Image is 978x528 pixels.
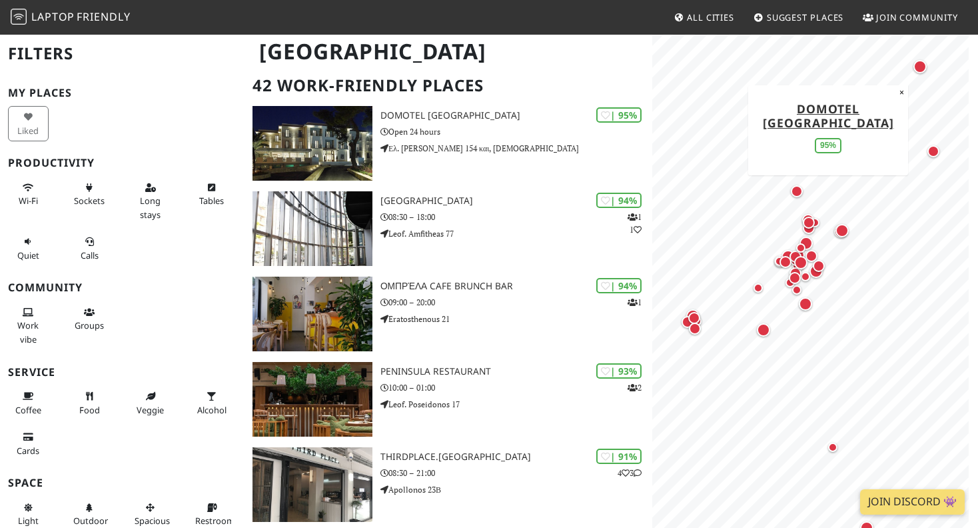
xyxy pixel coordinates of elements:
[8,87,237,99] h3: My Places
[131,177,171,225] button: Long stays
[8,426,49,461] button: Cards
[628,211,642,236] p: 1 1
[800,214,817,231] div: Map marker
[252,362,372,437] img: Peninsula Restaurant
[380,467,652,479] p: 08:30 – 21:00
[8,33,237,74] h2: Filters
[790,247,807,264] div: Map marker
[17,249,39,261] span: Quiet
[800,219,817,237] div: Map marker
[380,211,652,223] p: 08:30 – 18:00
[684,307,702,325] div: Map marker
[380,281,652,292] h3: Ομπρέλα Cafe Brunch Bar
[69,301,110,337] button: Groups
[771,253,787,269] div: Map marker
[380,398,652,411] p: Leof. Poseidonos 17
[19,195,38,207] span: Stable Wi-Fi
[8,177,49,212] button: Wi-Fi
[77,9,130,24] span: Friendly
[895,85,908,100] button: Close popup
[252,191,372,266] img: Red Center
[131,385,171,421] button: Veggie
[69,231,110,266] button: Calls
[18,515,39,527] span: Natural light
[687,11,734,23] span: All Cities
[244,277,652,351] a: Ομπρέλα Cafe Brunch Bar | 94% 1 Ομπρέλα Cafe Brunch Bar 09:00 – 20:00 Eratosthenous 21
[748,5,849,29] a: Suggest Places
[797,269,813,285] div: Map marker
[686,320,704,337] div: Map marker
[777,253,794,271] div: Map marker
[791,253,810,272] div: Map marker
[796,295,815,313] div: Map marker
[771,253,789,270] div: Map marker
[596,449,642,464] div: | 91%
[244,191,652,266] a: Red Center | 94% 11 [GEOGRAPHIC_DATA] 08:30 – 18:00 Leof. Amfitheas 77
[17,445,39,457] span: Credit cards
[69,177,110,212] button: Sockets
[140,195,161,220] span: Long stays
[876,11,958,23] span: Join Community
[380,451,652,463] h3: Thirdplace.[GEOGRAPHIC_DATA]
[596,278,642,293] div: | 94%
[380,227,652,240] p: Leof. Amfitheas 77
[69,385,110,421] button: Food
[782,275,798,291] div: Map marker
[750,280,766,296] div: Map marker
[668,5,739,29] a: All Cities
[628,296,642,309] p: 1
[380,125,652,138] p: Open 24 hours
[596,193,642,208] div: | 94%
[807,215,823,231] div: Map marker
[380,142,652,155] p: Ελ. [PERSON_NAME] 154 και, [DEMOGRAPHIC_DATA]
[815,138,841,153] div: 95%
[380,110,652,121] h3: Domotel [GEOGRAPHIC_DATA]
[380,366,652,377] h3: Peninsula Restaurant
[825,439,841,455] div: Map marker
[786,269,803,287] div: Map marker
[380,313,652,325] p: Eratosthenous 21
[75,319,104,331] span: Group tables
[788,183,805,200] div: Map marker
[618,467,642,479] p: 4 3
[252,447,372,522] img: Thirdplace.Athens
[807,262,825,281] div: Map marker
[833,221,851,240] div: Map marker
[380,483,652,496] p: Apollonos 23Β
[857,5,963,29] a: Join Community
[31,9,75,24] span: Laptop
[628,381,642,394] p: 2
[191,385,232,421] button: Alcohol
[911,57,929,76] div: Map marker
[15,404,41,416] span: Coffee
[380,381,652,394] p: 10:00 – 01:00
[689,313,705,329] div: Map marker
[8,477,237,489] h3: Space
[810,257,827,275] div: Map marker
[197,404,227,416] span: Alcohol
[191,177,232,212] button: Tables
[8,157,237,169] h3: Productivity
[596,363,642,379] div: | 93%
[73,515,108,527] span: Outdoor area
[8,231,49,266] button: Quiet
[244,447,652,522] a: Thirdplace.Athens | 91% 43 Thirdplace.[GEOGRAPHIC_DATA] 08:30 – 21:00 Apollonos 23Β
[787,248,804,265] div: Map marker
[8,281,237,294] h3: Community
[891,125,909,142] div: Map marker
[17,319,39,345] span: People working
[8,301,49,350] button: Work vibe
[797,234,815,253] div: Map marker
[679,313,696,331] div: Map marker
[248,33,650,70] h1: [GEOGRAPHIC_DATA]
[686,309,703,327] div: Map marker
[135,515,170,527] span: Spacious
[11,6,131,29] a: LaptopFriendly LaptopFriendly
[244,106,652,181] a: Domotel Kastri Hotel | 95% Domotel [GEOGRAPHIC_DATA] Open 24 hours Ελ. [PERSON_NAME] 154 και, [DE...
[596,107,642,123] div: | 95%
[789,282,805,298] div: Map marker
[244,362,652,437] a: Peninsula Restaurant | 93% 2 Peninsula Restaurant 10:00 – 01:00 Leof. Poseidonos 17
[789,257,807,274] div: Map marker
[799,211,817,229] div: Map marker
[803,247,820,265] div: Map marker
